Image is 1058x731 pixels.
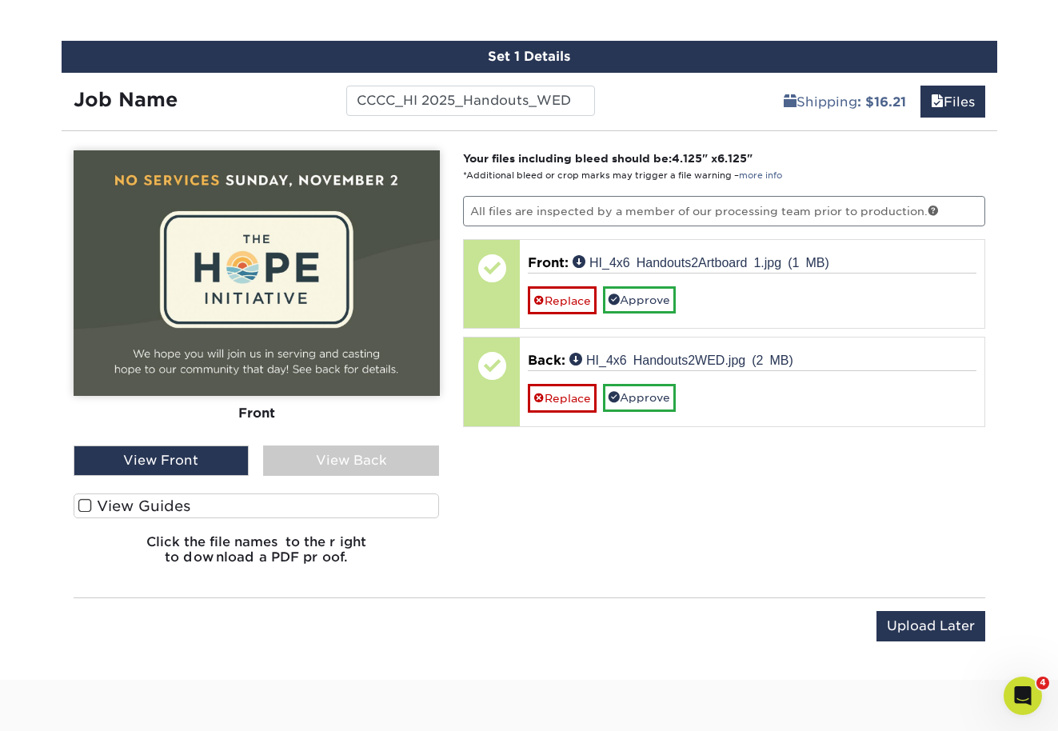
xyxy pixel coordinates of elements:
[528,353,565,368] span: Back:
[263,445,439,476] div: View Back
[74,445,250,476] div: View Front
[773,86,916,118] a: Shipping: $16.21
[74,88,178,111] strong: Job Name
[74,534,440,577] h6: Click the file names to the right to download a PDF proof.
[573,255,829,268] a: HI_4x6 Handouts2Artboard 1.jpg (1 MB)
[569,353,793,365] a: HI_4x6 Handouts2WED.jpg (2 MB)
[603,384,676,411] a: Approve
[463,152,753,165] strong: Your files including bleed should be: " x "
[74,493,440,518] label: View Guides
[463,170,782,181] small: *Additional bleed or crop marks may trigger a file warning –
[463,196,985,226] p: All files are inspected by a member of our processing team prior to production.
[528,255,569,270] span: Front:
[920,86,985,118] a: Files
[1036,677,1049,689] span: 4
[346,86,595,116] input: Enter a job name
[672,152,702,165] span: 4.125
[62,41,997,73] div: Set 1 Details
[74,396,440,431] div: Front
[931,94,944,110] span: files
[603,286,676,314] a: Approve
[717,152,747,165] span: 6.125
[784,94,796,110] span: shipping
[857,94,906,110] b: : $16.21
[739,170,782,181] a: more info
[876,611,985,641] input: Upload Later
[1004,677,1042,715] iframe: Intercom live chat
[528,384,597,412] a: Replace
[528,286,597,314] a: Replace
